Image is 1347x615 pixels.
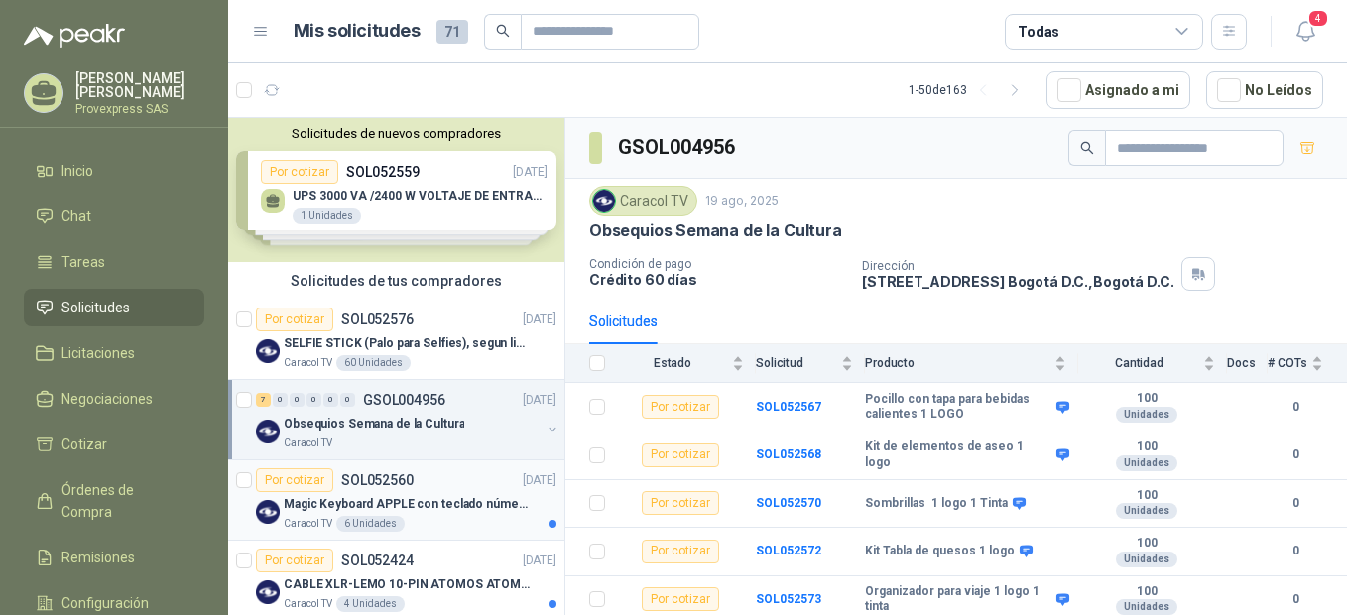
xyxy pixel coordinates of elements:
a: Cotizar [24,426,204,463]
div: 0 [273,393,288,407]
b: Pocillo con tapa para bebidas calientes 1 LOGO [865,392,1051,423]
a: Negociaciones [24,380,204,418]
div: Por cotizar [642,443,719,467]
th: Solicitud [756,344,865,383]
button: Asignado a mi [1046,71,1190,109]
button: 4 [1287,14,1323,50]
a: Solicitudes [24,289,204,326]
p: SOL052560 [341,473,414,487]
span: Producto [865,356,1050,370]
span: Tareas [61,251,105,273]
p: Magic Keyboard APPLE con teclado númerico en Español Plateado [284,495,531,514]
div: Unidades [1116,455,1177,471]
span: Órdenes de Compra [61,479,185,523]
p: [PERSON_NAME] [PERSON_NAME] [75,71,204,99]
b: Organizador para viaje 1 logo 1 tinta [865,584,1051,615]
p: Obsequios Semana de la Cultura [589,220,842,241]
p: GSOL004956 [363,393,445,407]
div: 7 [256,393,271,407]
p: [STREET_ADDRESS] Bogotá D.C. , Bogotá D.C. [862,273,1173,290]
span: Chat [61,205,91,227]
p: Provexpress SAS [75,103,204,115]
a: 7 0 0 0 0 0 GSOL004956[DATE] Company LogoObsequios Semana de la CulturaCaracol TV [256,388,560,451]
span: search [496,24,510,38]
a: Tareas [24,243,204,281]
div: 4 Unidades [336,596,405,612]
div: 60 Unidades [336,355,411,371]
b: 100 [1078,391,1215,407]
span: # COTs [1268,356,1307,370]
img: Company Logo [256,500,280,524]
a: Por cotizarSOL052576[DATE] Company LogoSELFIE STICK (Palo para Selfies), segun link adjuntoCaraco... [228,300,564,380]
button: Solicitudes de nuevos compradores [236,126,556,141]
div: 6 Unidades [336,516,405,532]
th: Docs [1227,344,1268,383]
div: 0 [290,393,305,407]
div: Solicitudes [589,310,658,332]
a: SOL052573 [756,592,821,606]
div: 0 [306,393,321,407]
div: Unidades [1116,599,1177,615]
div: Solicitudes de tus compradores [228,262,564,300]
a: Chat [24,197,204,235]
b: Kit de elementos de aseo 1 logo [865,439,1051,470]
b: 0 [1268,542,1323,560]
a: SOL052568 [756,447,821,461]
div: Por cotizar [256,307,333,331]
div: Unidades [1116,503,1177,519]
span: 71 [436,20,468,44]
span: Solicitud [756,356,837,370]
span: Estado [617,356,728,370]
b: SOL052572 [756,544,821,557]
p: [DATE] [523,391,556,410]
div: 0 [323,393,338,407]
img: Company Logo [256,420,280,443]
span: Solicitudes [61,297,130,318]
a: Inicio [24,152,204,189]
p: 19 ago, 2025 [705,192,779,211]
b: 0 [1268,445,1323,464]
span: Remisiones [61,547,135,568]
div: Por cotizar [642,540,719,563]
div: Por cotizar [642,491,719,515]
span: Cantidad [1078,356,1199,370]
div: 1 - 50 de 163 [909,74,1031,106]
th: Producto [865,344,1078,383]
div: Caracol TV [589,186,697,216]
b: SOL052570 [756,496,821,510]
span: Inicio [61,160,93,182]
img: Company Logo [256,339,280,363]
p: CABLE XLR-LEMO 10-PIN ATOMOS ATOMCAB016 [284,575,531,594]
img: Company Logo [593,190,615,212]
th: Estado [617,344,756,383]
div: Unidades [1116,407,1177,423]
span: Licitaciones [61,342,135,364]
b: 100 [1078,584,1215,600]
p: Caracol TV [284,596,332,612]
p: Dirección [862,259,1173,273]
span: Negociaciones [61,388,153,410]
p: Caracol TV [284,355,332,371]
h3: GSOL004956 [618,132,738,163]
b: Sombrillas 1 logo 1 Tinta [865,496,1008,512]
p: Condición de pago [589,257,846,271]
p: SOL052576 [341,312,414,326]
a: Licitaciones [24,334,204,372]
p: [DATE] [523,471,556,490]
img: Logo peakr [24,24,125,48]
p: [DATE] [523,310,556,329]
div: Por cotizar [642,395,719,419]
a: SOL052567 [756,400,821,414]
div: 0 [340,393,355,407]
button: No Leídos [1206,71,1323,109]
a: Órdenes de Compra [24,471,204,531]
div: Unidades [1116,552,1177,567]
div: Todas [1018,21,1059,43]
span: 4 [1307,9,1329,28]
b: Kit Tabla de quesos 1 logo [865,544,1015,559]
b: 0 [1268,494,1323,513]
span: Cotizar [61,433,107,455]
p: Caracol TV [284,435,332,451]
